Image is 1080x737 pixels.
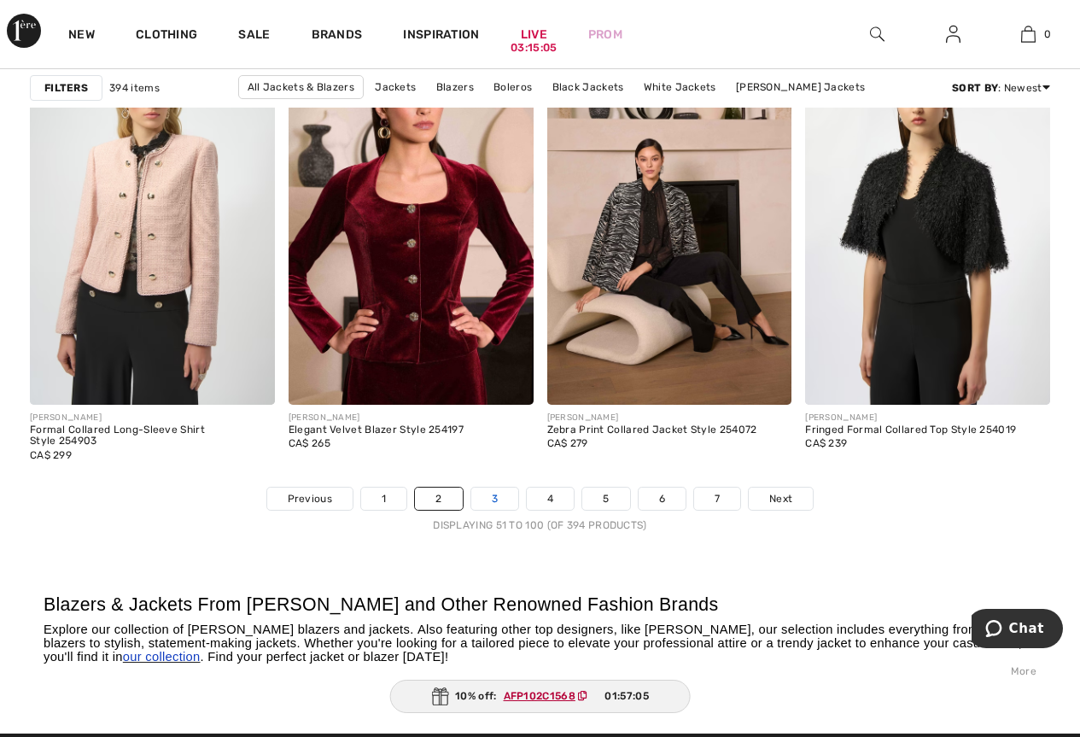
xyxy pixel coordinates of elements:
div: 10% off: [389,680,691,713]
span: Explore our collection of [PERSON_NAME] blazers and jackets. Also featuring other top designers, ... [44,623,1022,664]
img: Zebra Print Collared Jacket Style 254072. Black/Off White [547,38,792,405]
a: [PERSON_NAME] Jackets [727,76,873,98]
div: : Newest [952,80,1050,96]
span: CA$ 239 [805,437,847,449]
div: Displaying 51 to 100 (of 394 products) [30,518,1050,533]
ins: AFP102C1568 [504,690,575,702]
img: Formal Collared Long-Sleeve Shirt Style 254903. Rose [30,38,275,405]
img: search the website [870,24,884,44]
img: My Info [946,24,960,44]
a: All Jackets & Blazers [238,75,364,99]
a: 5 [582,488,629,510]
span: CA$ 279 [547,437,588,449]
a: White Jackets [635,76,725,98]
span: Previous [288,491,332,506]
div: [PERSON_NAME] [805,412,1016,424]
strong: Filters [44,80,88,96]
a: our collection [123,650,201,664]
span: Blazers & Jackets From [PERSON_NAME] and Other Renowned Fashion Brands [44,594,718,615]
img: 1ère Avenue [7,14,41,48]
div: [PERSON_NAME] [30,412,275,424]
a: Sale [238,27,270,45]
img: Elegant Velvet Blazer Style 254197. Burgundy [289,38,534,405]
div: Fringed Formal Collared Top Style 254019 [805,424,1016,436]
a: Boleros [485,76,540,98]
a: Previous [267,488,353,510]
span: CA$ 265 [289,437,330,449]
a: 0 [991,24,1065,44]
a: Live03:15:05 [521,26,547,44]
a: New [68,27,95,45]
img: Fringed Formal Collared Top Style 254019. Black [805,38,1050,405]
div: 03:15:05 [511,40,557,56]
strong: Sort By [952,82,998,94]
img: My Bag [1021,24,1036,44]
span: CA$ 299 [30,449,72,461]
a: [PERSON_NAME] [462,99,564,121]
a: Prom [588,26,622,44]
a: 2 [415,488,462,510]
span: Inspiration [403,27,479,45]
div: Zebra Print Collared Jacket Style 254072 [547,424,757,436]
a: 1 [361,488,406,510]
a: Black Jackets [544,76,633,98]
nav: Page navigation [30,487,1050,533]
a: Brands [312,27,363,45]
a: 7 [694,488,740,510]
span: 01:57:05 [604,688,648,704]
div: Formal Collared Long-Sleeve Shirt Style 254903 [30,424,275,448]
div: [PERSON_NAME] [289,412,464,424]
div: More [44,664,1036,679]
a: Clothing [136,27,197,45]
div: Elegant Velvet Blazer Style 254197 [289,424,464,436]
a: Next [749,488,813,510]
a: 6 [639,488,686,510]
a: 3 [471,488,518,510]
iframe: Opens a widget where you can chat to one of our agents [972,609,1063,652]
span: Next [769,491,792,506]
a: Blazers [428,76,482,98]
a: Blue Jackets [567,99,651,121]
a: Jackets [366,76,424,98]
span: 0 [1044,26,1051,42]
a: 4 [527,488,574,510]
a: Sign In [932,24,974,45]
span: 394 items [109,80,160,96]
img: Gift.svg [431,687,448,705]
div: [PERSON_NAME] [547,412,757,424]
